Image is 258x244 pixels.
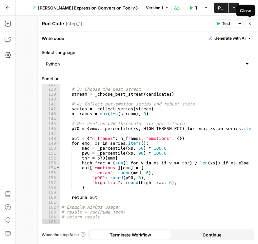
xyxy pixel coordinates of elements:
div: 149 [42,141,60,146]
button: Test [213,19,233,28]
div: 145 [42,121,60,126]
div: 147 [42,131,60,136]
input: Python [46,61,242,67]
div: Close [240,8,251,14]
button: [PERSON_NAME] Expression Conversion Tool v3 [28,3,142,13]
span: [PERSON_NAME] Expression Conversion Tool v3 [38,5,138,11]
div: 165 [42,219,60,224]
span: Publish [218,5,225,11]
div: 141 [42,102,60,106]
button: Continue [171,230,253,240]
div: Write code [38,31,258,45]
div: 138 [42,87,60,92]
div: 142 [42,106,60,111]
button: Generate with AI [206,34,254,43]
div: 150 [42,146,60,151]
div: 160 [42,195,60,200]
div: 154 [42,165,60,170]
span: Continue [203,232,222,238]
span: Test [222,21,230,27]
span: Test Data [195,5,197,11]
div: 164 [42,215,60,219]
span: Toggle code folding, row 162 [56,205,60,210]
span: Toggle code folding, rows 149 through 158 [56,141,60,146]
span: ( step_1 ) [66,20,82,27]
div: 153 [42,160,60,165]
button: Test Data [185,3,201,13]
div: 163 [42,210,60,215]
div: 143 [42,111,60,116]
div: 146 [42,126,60,131]
div: 157 [42,180,60,185]
div: 144 [42,116,60,121]
a: When the step fails: [42,232,86,238]
div: 158 [42,185,60,190]
span: Terminate Workflow [110,232,151,238]
label: Function [42,75,254,82]
textarea: Run Code [42,20,64,27]
div: 140 [42,97,60,102]
span: Generate with AI [214,35,246,41]
div: 152 [42,156,60,160]
div: 162 [42,205,60,210]
div: 137 [42,82,60,87]
div: 156 [42,175,60,180]
label: Select Language [42,49,254,56]
div: 155 [42,170,60,175]
button: Publish [214,3,228,13]
button: Version 1 [143,4,172,12]
div: 151 [42,151,60,156]
div: 161 [42,200,60,205]
span: Toggle code folding, rows 154 through 158 [56,165,60,170]
div: 159 [42,190,60,195]
span: Version 1 [146,5,163,11]
div: 139 [42,92,60,97]
div: 148 [42,136,60,141]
